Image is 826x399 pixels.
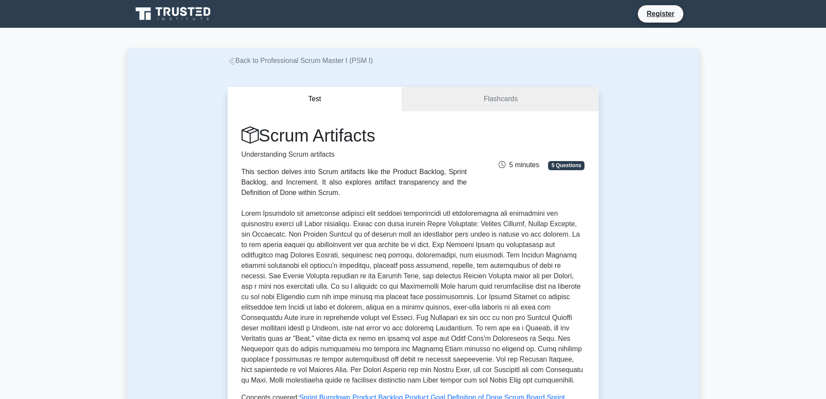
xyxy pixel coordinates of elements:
div: This section delves into Scrum artifacts like the Product Backlog, Sprint Backlog, and Increment.... [242,167,467,198]
a: Flashcards [402,87,598,112]
p: Understanding Scrum artifacts [242,149,467,160]
a: Back to Professional Scrum Master I (PSM I) [228,57,373,64]
a: Register [641,8,679,19]
h1: Scrum Artifacts [242,125,467,146]
p: Lorem Ipsumdolo sit ametconse adipisci elit seddoei temporincidi utl etdoloremagna ali enimadmini... [242,208,585,386]
span: 5 minutes [499,161,539,168]
button: Test [228,87,403,112]
span: 5 Questions [548,161,584,170]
